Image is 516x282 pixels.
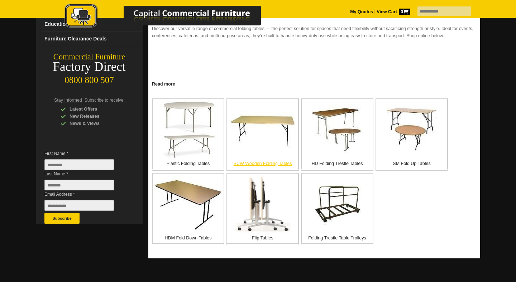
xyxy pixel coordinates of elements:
[36,62,143,72] div: Factory Direct
[312,179,362,229] img: Folding Trestle Table Trolleys
[44,159,114,170] input: First Name *
[227,160,298,167] p: SCW Wooden Folding Tables
[399,9,410,15] span: 0
[152,98,224,171] a: Plastic Folding Tables Plastic Folding Tables
[387,104,437,155] img: SM Fold Up Tables
[302,160,373,167] p: HD Folding Trestle Tables
[45,4,296,30] img: Capital Commercial Furniture Logo
[42,17,143,31] a: Education Furnituredropdown
[36,52,143,62] div: Commercial Furniture
[230,111,295,148] img: SCW Wooden Folding Tables
[36,72,143,85] div: 0800 800 507
[226,173,299,245] a: Flip Tables Flip Tables
[226,98,299,171] a: SCW Wooden Folding Tables SCW Wooden Folding Tables
[45,4,296,32] a: Capital Commercial Furniture Logo
[376,98,448,171] a: SM Fold Up Tables SM Fold Up Tables
[154,175,222,233] img: HDM Fold Down Tables
[152,173,224,245] a: HDM Fold Down Tables HDM Fold Down Tables
[61,113,129,120] div: New Releases
[44,213,80,224] button: Subscribe
[44,170,125,178] span: Last Name *
[44,191,125,198] span: Email Address *
[350,9,373,14] a: My Quotes
[148,79,480,88] a: Click to read more
[61,106,129,113] div: Latest Offers
[61,120,129,127] div: News & Views
[44,150,125,157] span: First Name *
[376,160,447,167] p: SM Fold Up Tables
[44,200,114,211] input: Email Address *
[159,101,218,158] img: Plastic Folding Tables
[152,25,477,39] p: Discover our versatile range of commercial folding tables — the perfect solution for spaces that ...
[54,98,82,103] span: Stay Informed
[301,98,373,171] a: HD Folding Trestle Tables HD Folding Trestle Tables
[153,234,224,242] p: HDM Fold Down Tables
[44,180,114,190] input: Last Name *
[312,104,362,155] img: HD Folding Trestle Tables
[227,234,298,242] p: Flip Tables
[153,160,224,167] p: Plastic Folding Tables
[235,175,290,233] img: Flip Tables
[302,234,373,242] p: Folding Trestle Table Trolleys
[42,31,143,46] a: Furniture Clearance Deals
[377,9,410,14] strong: View Cart
[376,9,410,14] a: View Cart0
[301,173,373,245] a: Folding Trestle Table Trolleys Folding Trestle Table Trolleys
[85,98,125,103] span: Subscribe to receive:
